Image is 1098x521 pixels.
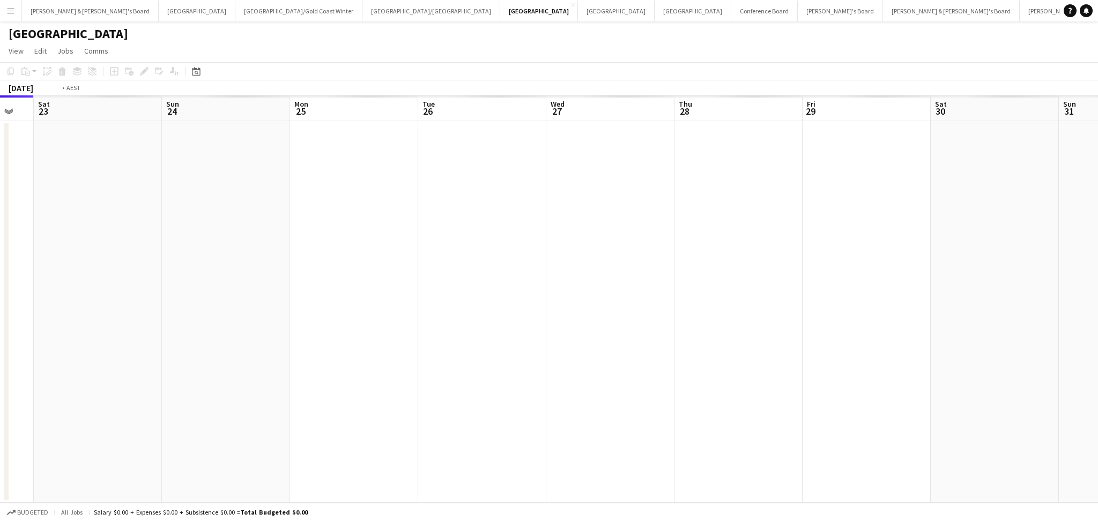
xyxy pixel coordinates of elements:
[235,1,362,21] button: [GEOGRAPHIC_DATA]/Gold Coast Winter
[731,1,798,21] button: Conference Board
[5,507,50,518] button: Budgeted
[655,1,731,21] button: [GEOGRAPHIC_DATA]
[500,1,578,21] button: [GEOGRAPHIC_DATA]
[578,1,655,21] button: [GEOGRAPHIC_DATA]
[17,509,48,516] span: Budgeted
[240,508,308,516] span: Total Budgeted $0.00
[362,1,500,21] button: [GEOGRAPHIC_DATA]/[GEOGRAPHIC_DATA]
[159,1,235,21] button: [GEOGRAPHIC_DATA]
[883,1,1020,21] button: [PERSON_NAME] & [PERSON_NAME]'s Board
[22,1,159,21] button: [PERSON_NAME] & [PERSON_NAME]'s Board
[59,508,85,516] span: All jobs
[798,1,883,21] button: [PERSON_NAME]'s Board
[94,508,308,516] div: Salary $0.00 + Expenses $0.00 + Subsistence $0.00 =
